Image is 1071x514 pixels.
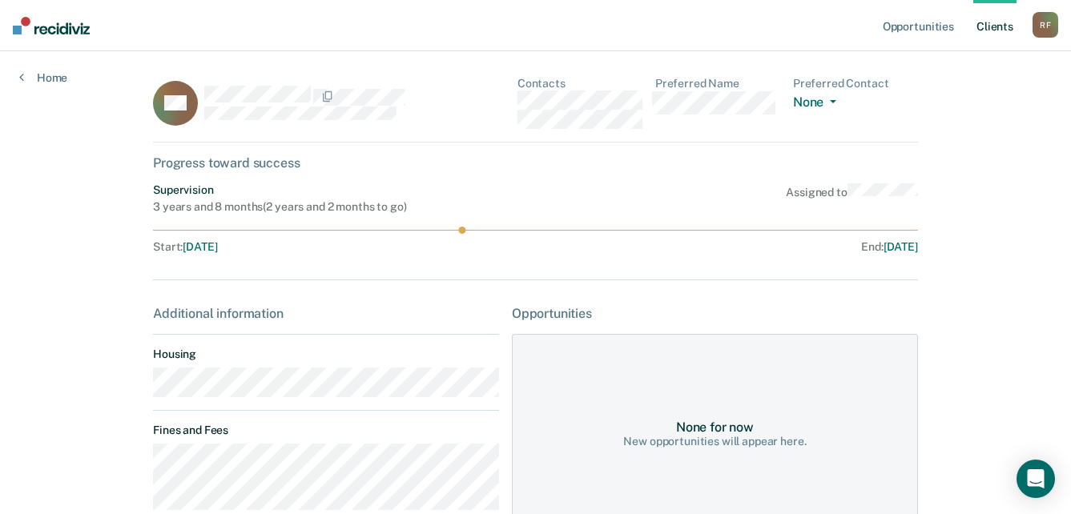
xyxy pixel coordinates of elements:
div: Open Intercom Messenger [1017,460,1055,498]
button: None [793,94,843,113]
div: Opportunities [512,306,918,321]
div: New opportunities will appear here. [623,435,806,448]
dt: Fines and Fees [153,424,499,437]
div: Supervision [153,183,406,197]
div: Additional information [153,306,499,321]
div: Assigned to [786,183,918,214]
a: Home [19,70,67,85]
dt: Preferred Name [655,77,780,90]
div: R F [1033,12,1058,38]
div: 3 years and 8 months ( 2 years and 2 months to go ) [153,200,406,214]
dt: Housing [153,347,499,361]
div: Start : [153,240,536,254]
span: [DATE] [183,240,217,253]
span: [DATE] [884,240,918,253]
button: RF [1033,12,1058,38]
div: End : [542,240,918,254]
img: Recidiviz [13,17,90,34]
div: None for now [676,420,754,435]
div: Progress toward success [153,155,918,171]
dt: Preferred Contact [793,77,918,90]
dt: Contacts [517,77,642,90]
